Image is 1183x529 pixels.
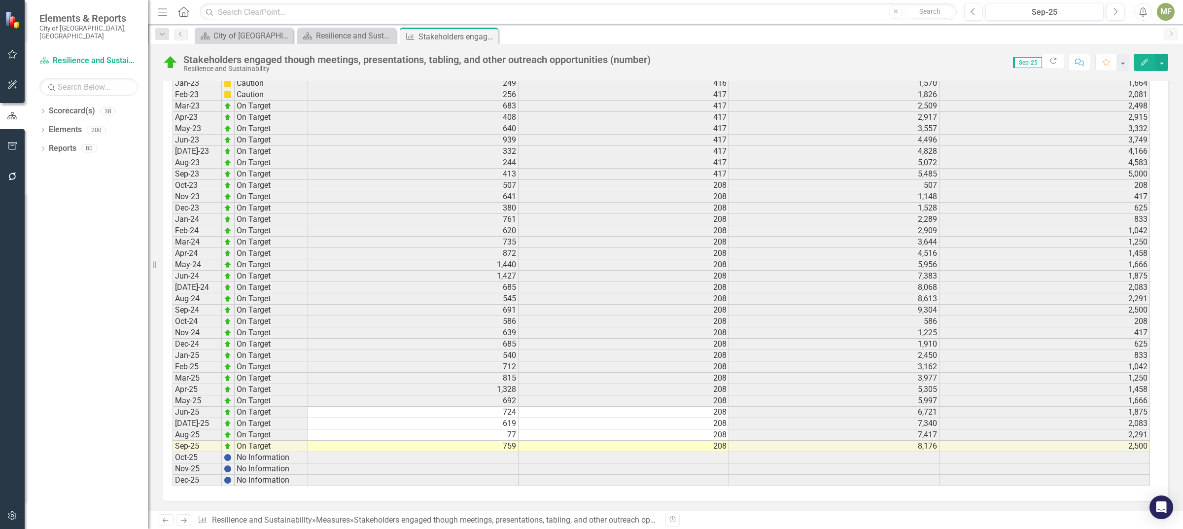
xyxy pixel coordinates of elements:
[173,339,222,350] td: Dec-24
[519,407,729,418] td: 208
[519,316,729,327] td: 208
[173,237,222,248] td: Mar-24
[224,283,232,291] img: zOikAAAAAElFTkSuQmCC
[729,339,939,350] td: 1,910
[173,248,222,259] td: Apr-24
[939,305,1150,316] td: 2,500
[308,237,519,248] td: 735
[729,237,939,248] td: 3,644
[235,418,308,429] td: On Target
[183,54,651,65] div: Stakeholders engaged though meetings, presentations, tabling, and other outreach opportunities (n...
[519,305,729,316] td: 208
[939,78,1150,89] td: 1,664
[224,136,232,144] img: zOikAAAAAElFTkSuQmCC
[939,225,1150,237] td: 1,042
[224,431,232,439] img: zOikAAAAAElFTkSuQmCC
[519,271,729,282] td: 208
[235,282,308,293] td: On Target
[308,282,519,293] td: 685
[224,102,232,110] img: zOikAAAAAElFTkSuQmCC
[173,452,222,463] td: Oct-25
[418,31,496,43] div: Stakeholders engaged though meetings, presentations, tabling, and other outreach opportunities (n...
[235,237,308,248] td: On Target
[198,515,658,526] div: » »
[939,327,1150,339] td: 417
[308,101,519,112] td: 683
[183,65,651,72] div: Resilience and Sustainability
[224,193,232,201] img: zOikAAAAAElFTkSuQmCC
[729,407,939,418] td: 6,721
[989,6,1100,18] div: Sep-25
[235,339,308,350] td: On Target
[354,515,721,525] div: Stakeholders engaged though meetings, presentations, tabling, and other outreach opportunities (n...
[173,293,222,305] td: Aug-24
[519,418,729,429] td: 208
[519,429,729,441] td: 208
[519,350,729,361] td: 208
[39,24,138,40] small: City of [GEOGRAPHIC_DATA], [GEOGRAPHIC_DATA]
[939,169,1150,180] td: 5,000
[939,384,1150,395] td: 1,458
[939,191,1150,203] td: 417
[519,441,729,452] td: 208
[729,259,939,271] td: 5,956
[5,11,22,29] img: ClearPoint Strategy
[519,169,729,180] td: 417
[519,203,729,214] td: 208
[308,259,519,271] td: 1,440
[224,442,232,450] img: zOikAAAAAElFTkSuQmCC
[729,395,939,407] td: 5,997
[235,293,308,305] td: On Target
[235,316,308,327] td: On Target
[224,79,232,87] img: cBAA0RP0Y6D5n+AAAAAElFTkSuQmCC
[173,259,222,271] td: May-24
[224,465,232,473] img: BgCOk07PiH71IgAAAABJRU5ErkJggg==
[519,135,729,146] td: 417
[519,248,729,259] td: 208
[729,441,939,452] td: 8,176
[939,180,1150,191] td: 208
[224,476,232,484] img: BgCOk07PiH71IgAAAABJRU5ErkJggg==
[173,78,222,89] td: Jan-23
[224,113,232,121] img: zOikAAAAAElFTkSuQmCC
[308,373,519,384] td: 815
[308,384,519,395] td: 1,328
[235,214,308,225] td: On Target
[308,135,519,146] td: 939
[173,157,222,169] td: Aug-23
[224,295,232,303] img: zOikAAAAAElFTkSuQmCC
[939,203,1150,214] td: 625
[224,261,232,269] img: zOikAAAAAElFTkSuQmCC
[939,373,1150,384] td: 1,250
[939,350,1150,361] td: 833
[729,169,939,180] td: 5,485
[729,361,939,373] td: 3,162
[519,146,729,157] td: 417
[39,12,138,24] span: Elements & Reports
[235,225,308,237] td: On Target
[519,384,729,395] td: 208
[200,3,957,21] input: Search ClearPoint...
[308,89,519,101] td: 256
[224,386,232,393] img: zOikAAAAAElFTkSuQmCC
[173,361,222,373] td: Feb-25
[308,214,519,225] td: 761
[173,214,222,225] td: Jan-24
[308,429,519,441] td: 77
[939,271,1150,282] td: 1,875
[235,203,308,214] td: On Target
[173,146,222,157] td: [DATE]-23
[39,55,138,67] a: Resilience and Sustainability
[729,123,939,135] td: 3,557
[729,350,939,361] td: 2,450
[939,395,1150,407] td: 1,666
[1157,3,1175,21] button: MF
[519,259,729,271] td: 208
[308,78,519,89] td: 249
[308,123,519,135] td: 640
[939,157,1150,169] td: 4,583
[235,305,308,316] td: On Target
[173,123,222,135] td: May-23
[519,214,729,225] td: 208
[939,441,1150,452] td: 2,500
